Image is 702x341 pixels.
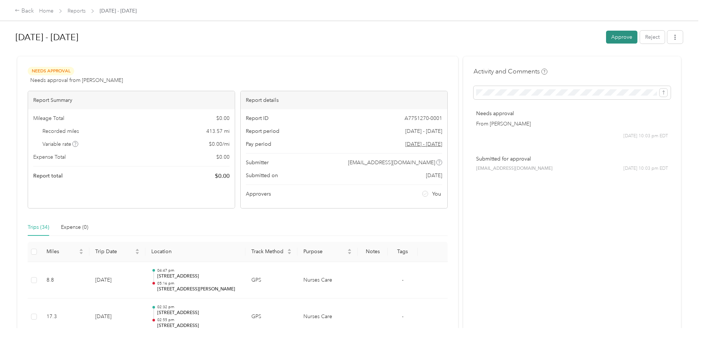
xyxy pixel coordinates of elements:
th: Purpose [297,242,358,262]
span: Report period [246,127,279,135]
td: GPS [245,299,297,335]
th: Track Method [245,242,297,262]
button: Reject [640,31,665,44]
span: caret-down [347,251,352,255]
span: A7751270-0001 [405,114,442,122]
div: Back [15,7,34,15]
div: Expense (0) [61,223,88,231]
p: Needs approval [476,110,668,117]
span: Trip Date [95,248,134,255]
span: caret-down [135,251,140,255]
div: Trips (34) [28,223,49,231]
span: Needs Approval [28,67,74,75]
span: caret-up [135,248,140,252]
td: [DATE] [89,262,145,299]
span: caret-up [347,248,352,252]
span: [EMAIL_ADDRESS][DOMAIN_NAME] [348,159,435,166]
p: [STREET_ADDRESS] [157,273,240,280]
span: Variable rate [42,140,79,148]
p: [STREET_ADDRESS][PERSON_NAME] [157,286,240,293]
span: caret-down [287,251,292,255]
p: 02:32 pm [157,304,240,310]
th: Notes [358,242,388,262]
span: Recorded miles [42,127,79,135]
a: Reports [68,8,86,14]
span: Submitter [246,159,269,166]
th: Miles [41,242,89,262]
span: You [432,190,441,198]
p: 02:55 pm [157,317,240,323]
span: 413.57 mi [206,127,230,135]
span: $ 0.00 / mi [209,140,230,148]
span: Go to pay period [405,140,442,148]
th: Trip Date [89,242,145,262]
a: Home [39,8,54,14]
p: 04:47 pm [157,268,240,273]
span: caret-up [287,248,292,252]
span: Report total [33,172,63,180]
span: Expense Total [33,153,66,161]
td: Nurses Care [297,299,358,335]
span: Report ID [246,114,269,122]
span: $ 0.00 [215,172,230,180]
button: Approve [606,31,637,44]
p: 05:16 pm [157,281,240,286]
th: Location [145,242,245,262]
p: From [PERSON_NAME] [476,120,668,128]
td: 8.8 [41,262,89,299]
span: Submitted on [246,172,278,179]
p: [STREET_ADDRESS] [157,323,240,329]
span: $ 0.00 [216,114,230,122]
td: GPS [245,262,297,299]
span: caret-down [79,251,83,255]
span: Pay period [246,140,271,148]
th: Tags [388,242,417,262]
span: - [402,277,403,283]
span: Approvers [246,190,271,198]
p: [STREET_ADDRESS] [157,310,240,316]
span: - [402,313,403,320]
h1: Sep 22 - 28, 2025 [16,28,601,46]
span: [DATE] - [DATE] [100,7,137,15]
iframe: Everlance-gr Chat Button Frame [661,300,702,341]
div: Report Summary [28,91,235,109]
td: 17.3 [41,299,89,335]
span: [DATE] 10:03 pm EDT [623,165,668,172]
td: Nurses Care [297,262,358,299]
span: caret-up [79,248,83,252]
span: $ 0.00 [216,153,230,161]
span: Purpose [303,248,346,255]
span: Mileage Total [33,114,64,122]
span: Track Method [251,248,286,255]
p: Submitted for approval [476,155,668,163]
h4: Activity and Comments [474,67,547,76]
span: [DATE] 10:03 pm EDT [623,133,668,139]
span: [EMAIL_ADDRESS][DOMAIN_NAME] [476,165,553,172]
div: Report details [241,91,447,109]
span: Miles [47,248,78,255]
span: [DATE] [426,172,442,179]
span: Needs approval from [PERSON_NAME] [30,76,123,84]
td: [DATE] [89,299,145,335]
span: [DATE] - [DATE] [405,127,442,135]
